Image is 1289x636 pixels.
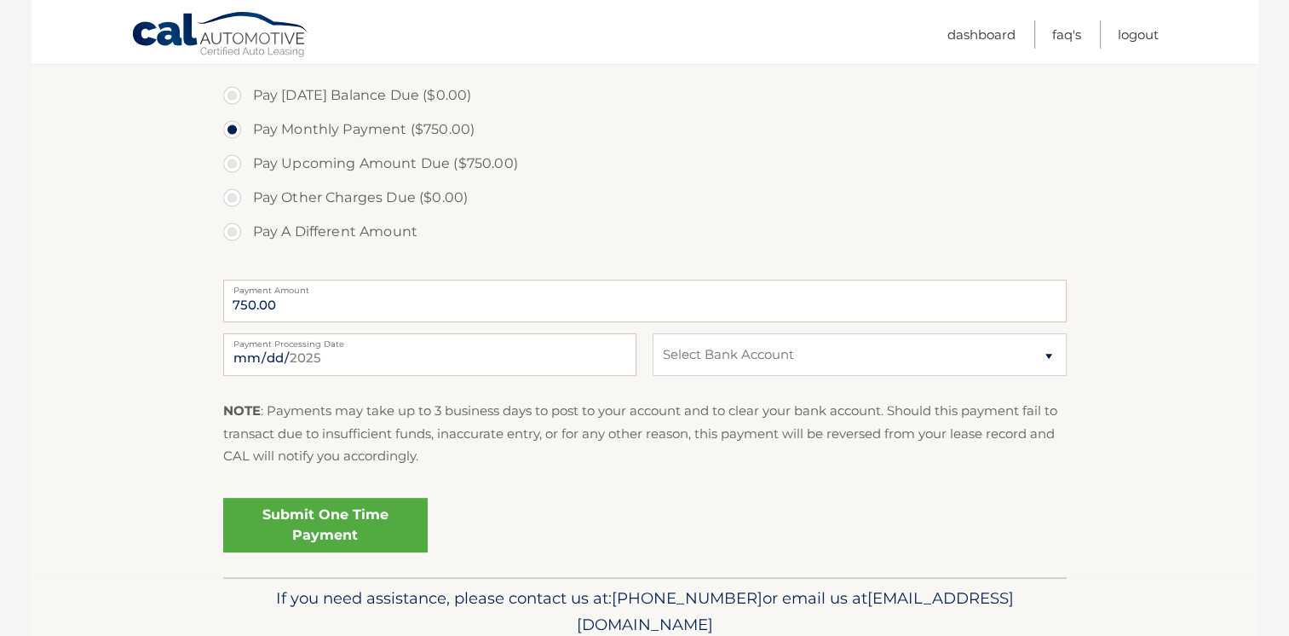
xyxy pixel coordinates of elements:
label: Payment Amount [223,280,1067,293]
label: Pay Monthly Payment ($750.00) [223,113,1067,147]
a: Dashboard [947,20,1016,49]
strong: NOTE [223,402,261,419]
label: Pay A Different Amount [223,215,1067,249]
span: [PHONE_NUMBER] [612,588,762,608]
label: Pay Upcoming Amount Due ($750.00) [223,147,1067,181]
a: Logout [1118,20,1159,49]
p: : Payments may take up to 3 business days to post to your account and to clear your bank account.... [223,400,1067,467]
label: Pay Other Charges Due ($0.00) [223,181,1067,215]
label: Payment Processing Date [223,333,636,347]
a: Cal Automotive [131,11,310,61]
a: Submit One Time Payment [223,498,428,552]
input: Payment Date [223,333,636,376]
input: Payment Amount [223,280,1067,322]
a: FAQ's [1052,20,1081,49]
label: Pay [DATE] Balance Due ($0.00) [223,78,1067,113]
